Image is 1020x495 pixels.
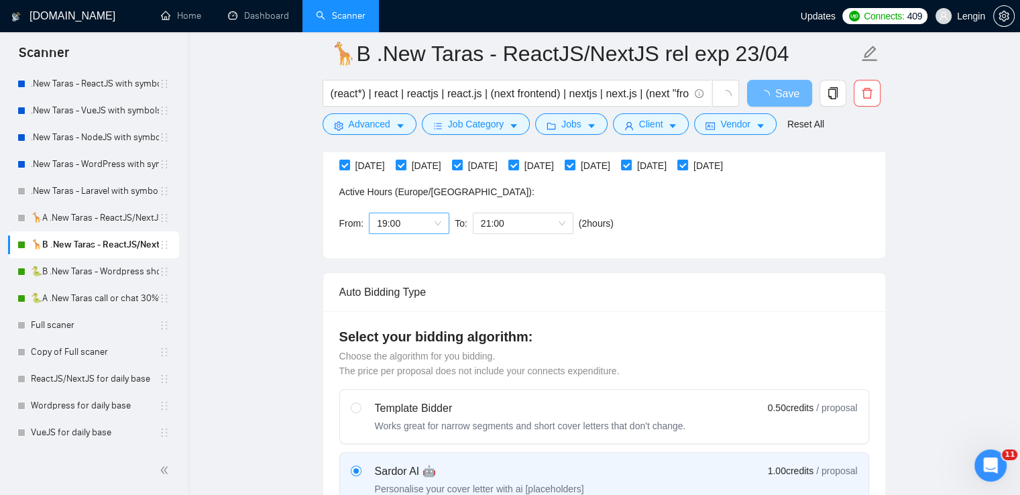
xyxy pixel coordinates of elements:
[861,45,879,62] span: edit
[463,158,503,173] span: [DATE]
[159,293,170,304] span: holder
[939,11,948,21] span: user
[8,97,179,124] li: .New Taras - VueJS with symbols
[974,449,1007,482] iframe: Intercom live chat
[159,213,170,223] span: holder
[339,186,534,197] span: Active Hours ( Europe/[GEOGRAPHIC_DATA] ):
[228,10,289,21] a: dashboardDashboard
[448,117,504,131] span: Job Category
[31,124,159,151] a: .New Taras - NodeJS with symbols
[993,5,1015,27] button: setting
[159,320,170,331] span: holder
[854,80,881,107] button: delete
[31,97,159,124] a: .New Taras - VueJS with symbols
[159,400,170,411] span: holder
[339,351,620,376] span: Choose the algorithm for you bidding. The price per proposal does not include your connects expen...
[816,401,857,415] span: / proposal
[849,11,860,21] img: upwork-logo.png
[668,121,677,131] span: caret-down
[994,11,1014,21] span: setting
[422,113,530,135] button: barsJob Categorycaret-down
[820,87,846,99] span: copy
[455,218,467,229] span: To:
[160,463,173,477] span: double-left
[8,258,179,285] li: 🐍B .New Taras - Wordpress short 23/04
[575,158,616,173] span: [DATE]
[161,10,201,21] a: homeHome
[8,312,179,339] li: Full scaner
[350,158,390,173] span: [DATE]
[31,339,159,366] a: Copy of Full scaner
[159,427,170,438] span: holder
[907,9,921,23] span: 409
[331,85,689,102] input: Search Freelance Jobs...
[768,463,813,478] span: 1.00 credits
[775,85,799,102] span: Save
[433,121,443,131] span: bars
[688,158,728,173] span: [DATE]
[695,89,703,98] span: info-circle
[8,419,179,446] li: VueJS for daily base
[561,117,581,131] span: Jobs
[31,366,159,392] a: ReactJS/NextJS for daily base
[159,105,170,116] span: holder
[639,117,663,131] span: Client
[339,273,869,311] div: Auto Bidding Type
[747,80,812,107] button: Save
[375,400,686,417] div: Template Bidder
[31,312,159,339] a: Full scaner
[8,151,179,178] li: .New Taras - WordPress with symbols
[316,10,365,21] a: searchScanner
[159,132,170,143] span: holder
[993,11,1015,21] a: setting
[720,90,732,102] span: loading
[8,178,179,205] li: .New Taras - Laravel with symbols
[481,213,565,233] span: 21:00
[31,392,159,419] a: Wordpress for daily base
[31,151,159,178] a: .New Taras - WordPress with symbols
[8,205,179,231] li: 🦒A .New Taras - ReactJS/NextJS usual 23/04
[159,239,170,250] span: holder
[819,80,846,107] button: copy
[159,266,170,277] span: holder
[31,419,159,446] a: VueJS for daily base
[720,117,750,131] span: Vendor
[8,366,179,392] li: ReactJS/NextJS for daily base
[509,121,518,131] span: caret-down
[8,392,179,419] li: Wordpress for daily base
[535,113,608,135] button: folderJobscaret-down
[801,11,836,21] span: Updates
[159,78,170,89] span: holder
[11,6,21,27] img: logo
[613,113,689,135] button: userClientcaret-down
[159,347,170,357] span: holder
[377,213,441,233] span: 19:00
[330,37,858,70] input: Scanner name...
[159,374,170,384] span: holder
[8,70,179,97] li: .New Taras - ReactJS with symbols
[31,178,159,205] a: .New Taras - Laravel with symbols
[31,205,159,231] a: 🦒A .New Taras - ReactJS/NextJS usual 23/04
[31,258,159,285] a: 🐍B .New Taras - Wordpress short 23/04
[406,158,447,173] span: [DATE]
[756,121,765,131] span: caret-down
[31,285,159,312] a: 🐍A .New Taras call or chat 30%view 0 reply 23/04
[334,121,343,131] span: setting
[8,231,179,258] li: 🦒B .New Taras - ReactJS/NextJS rel exp 23/04
[624,121,634,131] span: user
[159,186,170,197] span: holder
[768,400,813,415] span: 0.50 credits
[8,285,179,312] li: 🐍A .New Taras call or chat 30%view 0 reply 23/04
[323,113,416,135] button: settingAdvancedcaret-down
[159,159,170,170] span: holder
[349,117,390,131] span: Advanced
[864,9,904,23] span: Connects:
[339,327,869,346] h4: Select your bidding algorithm:
[375,463,584,480] div: Sardor AI 🤖
[8,124,179,151] li: .New Taras - NodeJS with symbols
[587,121,596,131] span: caret-down
[705,121,715,131] span: idcard
[547,121,556,131] span: folder
[694,113,776,135] button: idcardVendorcaret-down
[339,218,364,229] span: From:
